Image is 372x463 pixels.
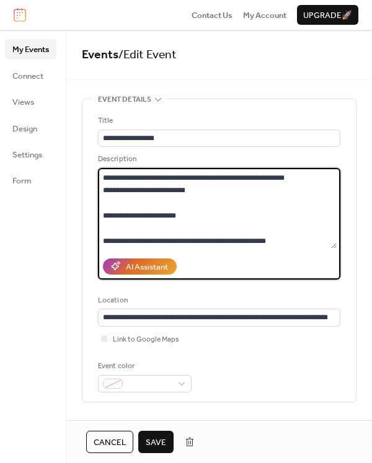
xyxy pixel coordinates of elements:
[98,294,338,307] div: Location
[86,431,133,453] button: Cancel
[82,43,118,66] a: Events
[243,9,286,22] span: My Account
[138,431,174,453] button: Save
[126,261,168,273] div: AI Assistant
[98,115,338,127] div: Title
[303,9,352,22] span: Upgrade 🚀
[5,39,56,59] a: My Events
[12,70,43,82] span: Connect
[297,5,358,25] button: Upgrade🚀
[98,360,189,373] div: Event color
[146,436,166,449] span: Save
[14,8,26,22] img: logo
[192,9,232,21] a: Contact Us
[243,9,286,21] a: My Account
[98,153,338,165] div: Description
[5,118,56,138] a: Design
[118,43,177,66] span: / Edit Event
[5,170,56,190] a: Form
[192,9,232,22] span: Contact Us
[12,175,32,187] span: Form
[12,123,37,135] span: Design
[12,43,49,56] span: My Events
[103,258,177,275] button: AI Assistant
[12,149,42,161] span: Settings
[5,144,56,164] a: Settings
[98,417,151,430] span: Date and time
[5,66,56,86] a: Connect
[5,92,56,112] a: Views
[113,333,179,346] span: Link to Google Maps
[94,436,126,449] span: Cancel
[98,94,151,106] span: Event details
[12,96,34,108] span: Views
